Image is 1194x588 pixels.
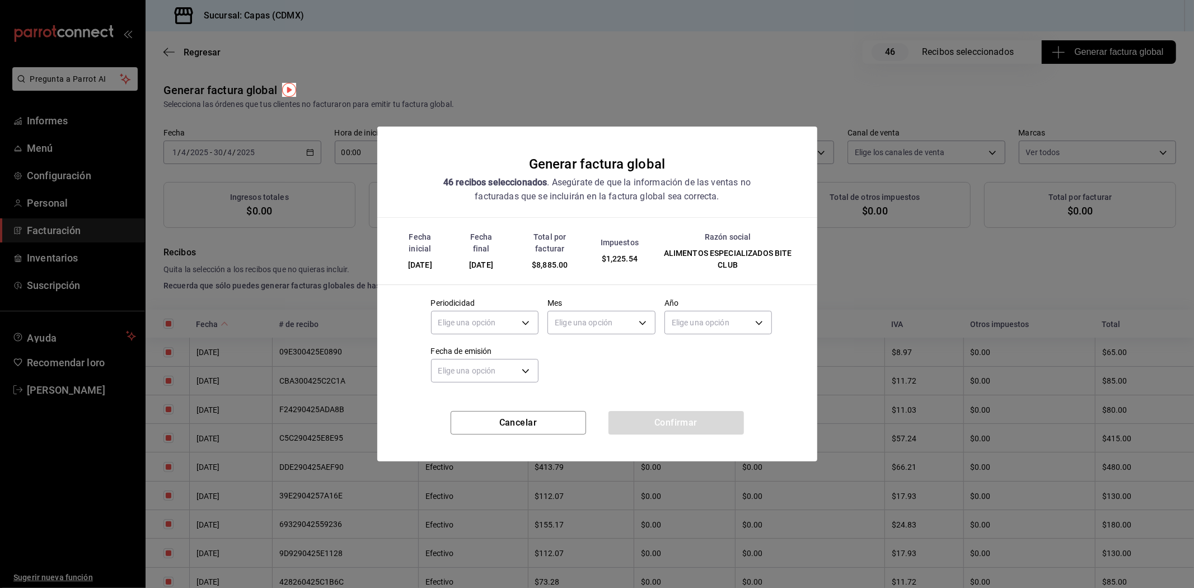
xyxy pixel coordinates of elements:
[431,359,539,382] div: Elige una opción
[451,411,586,435] button: Cancelar
[547,299,655,307] label: Mes
[400,259,441,271] div: [DATE]
[282,83,296,97] img: Marcador de información sobre herramientas
[431,347,539,355] label: Fecha de emisión
[664,311,772,334] div: Elige una opción
[532,260,568,269] span: $8,885.00
[661,248,794,271] div: ALIMENTOS ESPECIALIZADOS BITE CLUB
[400,231,441,255] div: Fecha inicial
[431,299,539,307] label: Periodicidad
[601,237,639,249] div: Impuestos
[443,177,547,188] strong: 46 recibos seleccionados
[547,311,655,334] div: Elige una opción
[463,231,499,255] div: Fecha final
[602,254,638,263] span: $1,225.54
[661,231,794,243] div: Razón social
[664,299,772,307] label: Año
[522,231,578,255] div: Total por facturar
[431,311,539,334] div: Elige una opción
[529,153,665,175] div: Generar factura global
[441,175,754,204] div: . Asegúrate de que la información de las ventas no facturadas que se incluirán en la factura glob...
[463,259,499,271] div: [DATE]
